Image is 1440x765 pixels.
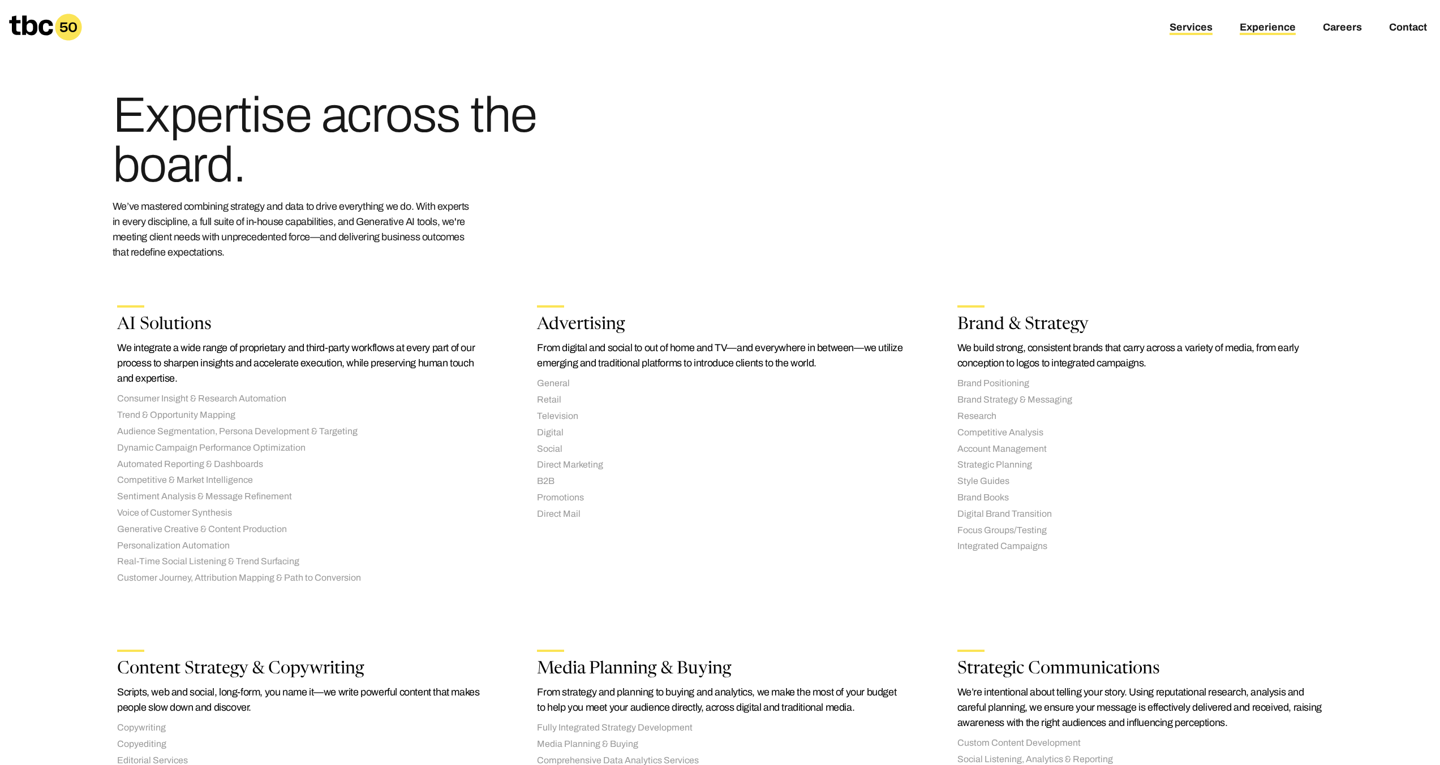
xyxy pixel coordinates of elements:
p: Scripts, web and social, long-form, you name it—we write powerful content that makes people slow ... [117,685,483,715]
li: Voice of Customer Synthesis [117,507,483,519]
li: Digital Brand Transition [957,508,1323,520]
p: We’ve mastered combining strategy and data to drive everything we do. With experts in every disci... [113,199,475,260]
h2: Strategic Communications [957,661,1323,678]
li: Integrated Campaigns [957,541,1323,552]
h2: Content Strategy & Copywriting [117,661,483,678]
li: Direct Marketing [537,459,902,471]
li: Personalization Automation [117,540,483,552]
li: Generative Creative & Content Production [117,524,483,535]
li: Retail [537,394,902,406]
li: Television [537,410,902,422]
li: Copyediting [117,738,483,750]
li: Competitive Analysis [957,427,1323,439]
li: B2B [537,476,902,487]
h2: Advertising [537,317,902,334]
h2: Media Planning & Buying [537,661,902,678]
li: Customer Journey, Attribution Mapping & Path to Conversion [117,572,483,584]
li: Social [537,443,902,455]
li: Account Management [957,443,1323,455]
a: Experience [1240,21,1296,35]
li: Audience Segmentation, Persona Development & Targeting [117,426,483,438]
p: We build strong, consistent brands that carry across a variety of media, from early conception to... [957,340,1323,371]
li: Direct Mail [537,508,902,520]
p: We’re intentional about telling your story. Using reputational research, analysis and careful pla... [957,685,1323,731]
li: Copywriting [117,722,483,734]
h2: Brand & Strategy [957,317,1323,334]
a: Services [1170,21,1213,35]
a: Homepage [9,14,82,41]
li: Automated Reporting & Dashboards [117,459,483,470]
li: Digital [537,427,902,439]
li: Consumer Insight & Research Automation [117,393,483,405]
h2: AI Solutions [117,317,483,334]
li: Brand Positioning [957,378,1323,390]
li: Research [957,410,1323,422]
p: We integrate a wide range of proprietary and third-party workflows at every part of our process t... [117,340,483,386]
li: General [537,378,902,390]
li: Media Planning & Buying [537,738,902,750]
li: Brand Books [957,492,1323,504]
p: From strategy and planning to buying and analytics, we make the most of your budget to help you m... [537,685,902,715]
li: Style Guides [957,476,1323,487]
li: Promotions [537,492,902,504]
li: Real-Time Social Listening & Trend Surfacing [117,556,483,568]
li: Sentiment Analysis & Message Refinement [117,491,483,503]
li: Dynamic Campaign Performance Optimization [117,442,483,454]
a: Contact [1389,21,1427,35]
p: From digital and social to out of home and TV—and everywhere in between—we utilize emerging and t... [537,340,902,371]
li: Strategic Planning [957,459,1323,471]
li: Competitive & Market Intelligence [117,474,483,486]
li: Custom Content Development [957,737,1323,749]
a: Careers [1323,21,1362,35]
li: Trend & Opportunity Mapping [117,409,483,421]
h1: Expertise across the board. [113,90,547,190]
li: Brand Strategy & Messaging [957,394,1323,406]
li: Fully Integrated Strategy Development [537,722,902,734]
li: Focus Groups/Testing [957,525,1323,537]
